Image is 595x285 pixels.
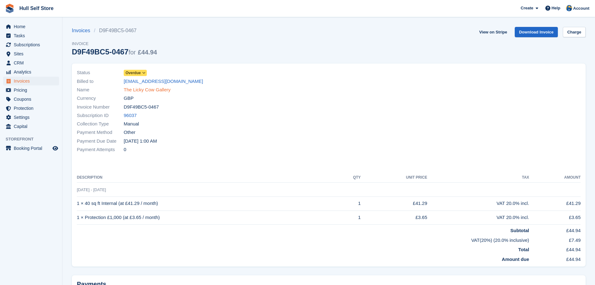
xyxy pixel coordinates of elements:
[510,228,529,233] strong: Subtotal
[427,200,529,207] div: VAT 20.0% incl.
[529,225,581,234] td: £44.94
[427,173,529,183] th: Tax
[518,247,529,252] strong: Total
[337,211,361,225] td: 1
[124,112,137,119] a: 96037
[14,104,51,113] span: Protection
[14,144,51,153] span: Booking Portal
[124,104,159,111] span: D9F49BC5-0467
[72,27,94,34] a: Invoices
[14,22,51,31] span: Home
[77,173,337,183] th: Description
[337,196,361,211] td: 1
[3,104,59,113] a: menu
[124,86,171,94] a: The Licky Cow Gallery
[361,196,427,211] td: £41.29
[3,77,59,85] a: menu
[573,5,589,12] span: Account
[361,173,427,183] th: Unit Price
[3,31,59,40] a: menu
[361,211,427,225] td: £3.65
[128,49,136,56] span: for
[3,122,59,131] a: menu
[124,69,147,76] a: Overdue
[3,95,59,104] a: menu
[502,257,529,262] strong: Amount due
[566,5,572,11] img: Hull Self Store
[529,173,581,183] th: Amount
[77,138,124,145] span: Payment Due Date
[14,31,51,40] span: Tasks
[529,253,581,263] td: £44.94
[14,68,51,76] span: Analytics
[124,78,203,85] a: [EMAIL_ADDRESS][DOMAIN_NAME]
[14,95,51,104] span: Coupons
[14,59,51,67] span: CRM
[529,211,581,225] td: £3.65
[3,40,59,49] a: menu
[77,86,124,94] span: Name
[17,3,56,13] a: Hull Self Store
[3,113,59,122] a: menu
[124,95,134,102] span: GBP
[77,112,124,119] span: Subscription ID
[124,120,139,128] span: Manual
[3,144,59,153] a: menu
[3,59,59,67] a: menu
[77,129,124,136] span: Payment Method
[521,5,533,11] span: Create
[6,136,62,142] span: Storefront
[77,196,337,211] td: 1 × 40 sq ft Internal (at £41.29 / month)
[14,113,51,122] span: Settings
[77,104,124,111] span: Invoice Number
[77,69,124,76] span: Status
[124,129,136,136] span: Other
[52,145,59,152] a: Preview store
[72,27,157,34] nav: breadcrumbs
[77,187,106,192] span: [DATE] - [DATE]
[14,86,51,94] span: Pricing
[14,49,51,58] span: Sites
[77,146,124,153] span: Payment Attempts
[77,211,337,225] td: 1 × Protection £1,000 (at £3.65 / month)
[72,48,157,56] div: D9F49BC5-0467
[3,22,59,31] a: menu
[77,234,529,244] td: VAT(20%) (20.0% inclusive)
[5,4,14,13] img: stora-icon-8386f47178a22dfd0bd8f6a31ec36ba5ce8667c1dd55bd0f319d3a0aa187defe.svg
[427,214,529,221] div: VAT 20.0% incl.
[515,27,558,37] a: Download Invoice
[14,40,51,49] span: Subscriptions
[3,86,59,94] a: menu
[124,138,157,145] time: 2025-08-02 00:00:00 UTC
[3,49,59,58] a: menu
[77,120,124,128] span: Collection Type
[72,41,157,47] span: Invoice
[14,122,51,131] span: Capital
[552,5,560,11] span: Help
[529,234,581,244] td: £7.49
[138,49,157,56] span: £44.94
[77,78,124,85] span: Billed to
[126,70,141,76] span: Overdue
[529,196,581,211] td: £41.29
[77,95,124,102] span: Currency
[14,77,51,85] span: Invoices
[563,27,586,37] a: Charge
[529,244,581,253] td: £44.94
[337,173,361,183] th: QTY
[3,68,59,76] a: menu
[124,146,126,153] span: 0
[477,27,509,37] a: View on Stripe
